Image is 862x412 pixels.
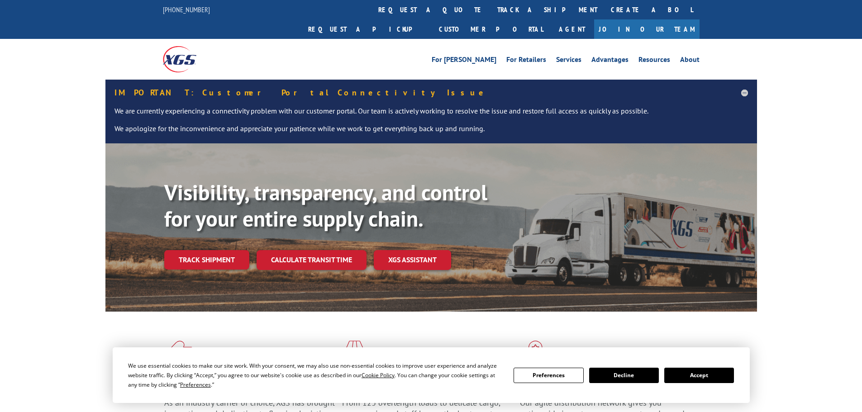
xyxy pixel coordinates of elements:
a: For Retailers [506,56,546,66]
a: Services [556,56,581,66]
b: Visibility, transparency, and control for your entire supply chain. [164,178,487,232]
a: Resources [638,56,670,66]
a: About [680,56,700,66]
p: We apologize for the inconvenience and appreciate your patience while we work to get everything b... [114,123,748,134]
div: Cookie Consent Prompt [113,347,750,403]
span: Preferences [180,381,211,388]
a: Track shipment [164,250,249,269]
p: We are currently experiencing a connectivity problem with our customer portal. Our team is active... [114,106,748,124]
a: For [PERSON_NAME] [432,56,496,66]
a: [PHONE_NUMBER] [163,5,210,14]
h5: IMPORTANT: Customer Portal Connectivity Issue [114,89,748,97]
a: Calculate transit time [257,250,367,270]
img: xgs-icon-focused-on-flooring-red [342,341,363,364]
button: Decline [589,368,659,383]
a: Request a pickup [301,19,432,39]
img: xgs-icon-total-supply-chain-intelligence-red [164,341,192,364]
a: Advantages [591,56,629,66]
img: xgs-icon-flagship-distribution-model-red [520,341,551,364]
a: Customer Portal [432,19,550,39]
div: We use essential cookies to make our site work. With your consent, we may also use non-essential ... [128,361,503,389]
a: Join Our Team [594,19,700,39]
a: XGS ASSISTANT [374,250,451,270]
button: Accept [664,368,734,383]
span: Cookie Policy [362,371,395,379]
a: Agent [550,19,594,39]
button: Preferences [514,368,583,383]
